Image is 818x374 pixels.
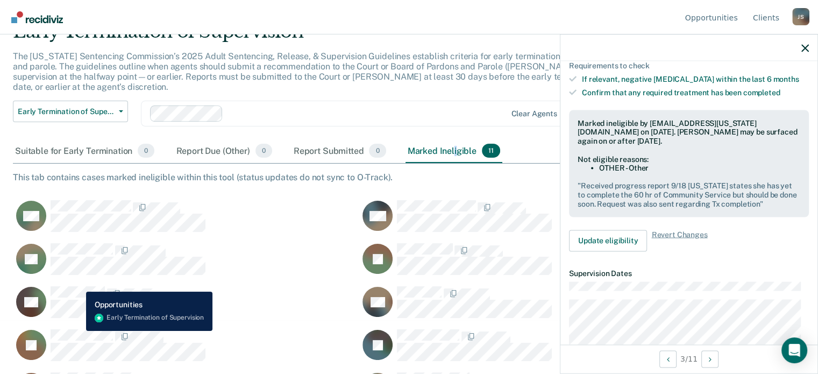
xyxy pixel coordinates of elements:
[773,74,799,83] span: months
[582,74,809,83] div: If relevant, negative [MEDICAL_DATA] within the last 6
[792,8,809,25] button: Profile dropdown button
[781,337,807,363] div: Open Intercom Messenger
[369,144,386,158] span: 0
[359,329,706,372] div: CaseloadOpportunityCell-267372
[659,350,677,368] button: Previous Opportunity
[13,329,359,372] div: CaseloadOpportunityCell-203814
[138,144,154,158] span: 0
[13,286,359,329] div: CaseloadOpportunityCell-259967
[651,230,707,251] span: Revert Changes
[569,61,809,70] div: Requirements to check
[359,243,706,286] div: CaseloadOpportunityCell-183220
[582,88,809,97] div: Confirm that any required treatment has been
[578,181,800,208] pre: " Received progress report 9/18 [US_STATE] states she has yet to complete the 60 hr of Community ...
[482,144,500,158] span: 11
[701,350,719,368] button: Next Opportunity
[743,88,780,96] span: completed
[359,286,706,329] div: CaseloadOpportunityCell-264161
[359,200,706,243] div: CaseloadOpportunityCell-265134
[569,230,647,251] button: Update eligibility
[599,164,800,173] li: OTHER - Other
[291,139,388,163] div: Report Submitted
[511,109,557,118] div: Clear agents
[11,11,63,23] img: Recidiviz
[13,243,359,286] div: CaseloadOpportunityCell-256882
[13,200,359,243] div: CaseloadOpportunityCell-267210
[18,107,115,116] span: Early Termination of Supervision
[13,20,627,51] div: Early Termination of Supervision
[13,139,157,163] div: Suitable for Early Termination
[569,269,809,278] dt: Supervision Dates
[13,172,805,182] div: This tab contains cases marked ineligible within this tool (status updates do not sync to O-Track).
[792,8,809,25] div: J S
[560,344,817,373] div: 3 / 11
[255,144,272,158] span: 0
[578,154,800,164] div: Not eligible reasons:
[174,139,274,163] div: Report Due (Other)
[406,139,502,163] div: Marked Ineligible
[13,51,626,93] p: The [US_STATE] Sentencing Commission’s 2025 Adult Sentencing, Release, & Supervision Guidelines e...
[578,118,800,145] div: Marked ineligible by [EMAIL_ADDRESS][US_STATE][DOMAIN_NAME] on [DATE]. [PERSON_NAME] may be surfa...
